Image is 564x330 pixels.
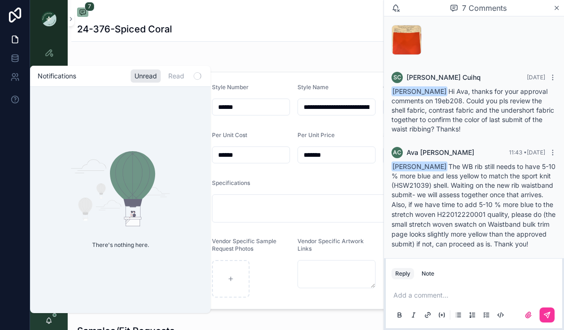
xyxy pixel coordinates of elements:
span: Ava [PERSON_NAME] [407,148,474,157]
span: [DATE] [527,74,545,81]
span: 7 [85,2,94,11]
span: Per Unit Cost [212,131,247,138]
span: Hi Ava, thanks for your approval comments on 19eb208. Could you pls review the shell fabric, cont... [392,87,554,133]
span: Style Number [212,84,249,91]
button: 7 [77,8,88,19]
div: scrollable content [30,38,68,205]
span: Season [383,131,403,138]
span: Style Name [298,84,329,91]
p: There's nothing here. [85,234,157,256]
span: Vendor Specific Artwork Links [298,238,364,252]
div: The WB rib still needs to have 5-10 % more blue and less yellow to match the sport knit (HSW21039... [392,162,556,249]
span: 11:43 • [DATE] [509,149,545,156]
span: [PERSON_NAME] Cuihq [407,73,481,82]
p: Also, if we have time to add 5-10 % more blue to the stretch woven H22012220001 quality, please d... [392,200,556,249]
span: Specifications [212,179,250,186]
span: 7 Comments [462,2,507,14]
h1: 24-376-Spiced Coral [77,23,172,36]
span: AC [393,149,401,156]
span: Color [383,84,398,91]
div: Read [164,69,188,83]
div: Unread [131,69,161,83]
h1: Notifications [38,71,76,81]
button: Note [418,268,438,279]
button: Select Button [383,146,461,164]
button: Reply [392,268,414,279]
span: [PERSON_NAME] [392,161,447,171]
span: Per Unit Price [298,131,335,138]
span: Vendor Specific Sample Request Photos [212,238,276,252]
span: SC [393,74,401,81]
img: App logo [41,11,56,26]
div: Note [422,270,434,277]
span: [PERSON_NAME] [392,86,447,96]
